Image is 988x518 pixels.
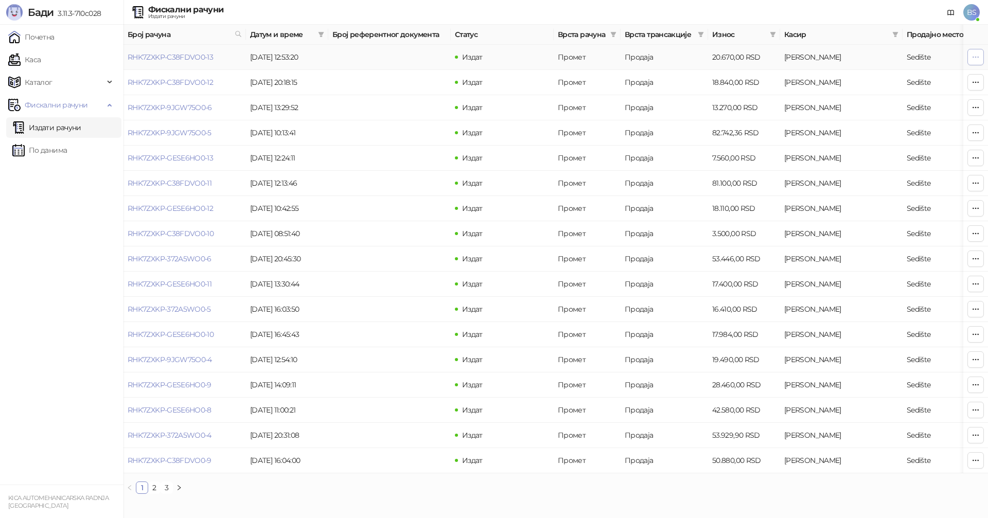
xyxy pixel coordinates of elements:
span: Касир [784,29,888,40]
td: [DATE] 16:45:43 [246,322,328,347]
button: right [173,481,185,494]
span: Врста трансакције [625,29,694,40]
span: Издат [462,405,483,415]
span: filter [318,31,324,38]
span: Издат [462,178,483,188]
a: RHK7ZXKP-C38FDVO0-13 [128,52,213,62]
td: 53.929,90 RSD [708,423,780,448]
td: Промет [554,372,621,398]
td: RHK7ZXKP-GESE6HO0-12 [123,196,246,221]
td: 3.500,00 RSD [708,221,780,246]
td: [DATE] 10:13:41 [246,120,328,146]
td: RHK7ZXKP-9JGW75O0-4 [123,347,246,372]
td: Продаја [621,171,708,196]
td: [DATE] 13:30:44 [246,272,328,297]
td: 16.410,00 RSD [708,297,780,322]
td: Промет [554,45,621,70]
a: RHK7ZXKP-GESE6HO0-9 [128,380,211,389]
a: RHK7ZXKP-9JGW75O0-6 [128,103,212,112]
a: RHK7ZXKP-9JGW75O0-4 [128,355,212,364]
td: RHK7ZXKP-9JGW75O0-6 [123,95,246,120]
td: RHK7ZXKP-C38FDVO0-13 [123,45,246,70]
td: [DATE] 12:13:46 [246,171,328,196]
span: filter [890,27,901,42]
th: Касир [780,25,903,45]
a: 2 [149,482,160,493]
a: RHK7ZXKP-GESE6HO0-8 [128,405,211,415]
td: 17.400,00 RSD [708,272,780,297]
td: 81.100,00 RSD [708,171,780,196]
td: Продаја [621,70,708,95]
td: Boban Seočanac [780,423,903,448]
a: RHK7ZXKP-C38FDVO0-9 [128,456,211,465]
span: Издат [462,128,483,137]
span: Број рачуна [128,29,231,40]
td: Boban Seočanac [780,398,903,423]
td: [DATE] 08:51:40 [246,221,328,246]
td: Boban Seočanac [780,322,903,347]
td: [DATE] 20:45:30 [246,246,328,272]
span: Издат [462,330,483,339]
td: 18.840,00 RSD [708,70,780,95]
td: Boban Seočanac [780,45,903,70]
a: RHK7ZXKP-372A5WO0-5 [128,305,211,314]
td: 82.742,36 RSD [708,120,780,146]
td: RHK7ZXKP-C38FDVO0-9 [123,448,246,473]
a: RHK7ZXKP-372A5WO0-4 [128,431,211,440]
a: Почетна [8,27,55,47]
span: Издат [462,355,483,364]
span: filter [608,27,619,42]
td: Промет [554,398,621,423]
td: Boban Seočanac [780,246,903,272]
img: Logo [6,4,23,21]
td: Промет [554,246,621,272]
td: RHK7ZXKP-C38FDVO0-10 [123,221,246,246]
span: filter [892,31,898,38]
td: Boban Seočanac [780,221,903,246]
td: RHK7ZXKP-372A5WO0-4 [123,423,246,448]
td: RHK7ZXKP-GESE6HO0-10 [123,322,246,347]
td: Промет [554,448,621,473]
span: filter [696,27,706,42]
td: Boban Seočanac [780,297,903,322]
li: 2 [148,481,161,494]
td: Промет [554,322,621,347]
span: Врста рачуна [558,29,606,40]
td: RHK7ZXKP-GESE6HO0-13 [123,146,246,171]
span: filter [770,31,776,38]
a: По данима [12,140,67,160]
span: Издат [462,78,483,87]
td: 50.880,00 RSD [708,448,780,473]
td: Промет [554,171,621,196]
td: Продаја [621,372,708,398]
span: Издат [462,279,483,289]
td: Продаја [621,196,708,221]
td: Boban Seočanac [780,120,903,146]
td: [DATE] 20:31:08 [246,423,328,448]
td: Boban Seočanac [780,171,903,196]
td: [DATE] 10:42:55 [246,196,328,221]
td: Boban Seočanac [780,347,903,372]
td: [DATE] 12:54:10 [246,347,328,372]
li: Претходна страна [123,481,136,494]
td: Продаја [621,347,708,372]
span: Издат [462,431,483,440]
th: Број рачуна [123,25,246,45]
span: Издат [462,204,483,213]
td: 42.580,00 RSD [708,398,780,423]
span: Издат [462,229,483,238]
td: Boban Seočanac [780,372,903,398]
th: Статус [451,25,554,45]
td: [DATE] 14:09:11 [246,372,328,398]
a: 3 [161,482,172,493]
span: Бади [28,6,54,19]
td: Boban Seočanac [780,95,903,120]
td: RHK7ZXKP-GESE6HO0-11 [123,272,246,297]
td: RHK7ZXKP-C38FDVO0-12 [123,70,246,95]
li: Следећа страна [173,481,185,494]
span: Издат [462,305,483,314]
td: [DATE] 13:29:52 [246,95,328,120]
td: RHK7ZXKP-372A5WO0-5 [123,297,246,322]
td: Промет [554,297,621,322]
a: RHK7ZXKP-GESE6HO0-12 [128,204,213,213]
